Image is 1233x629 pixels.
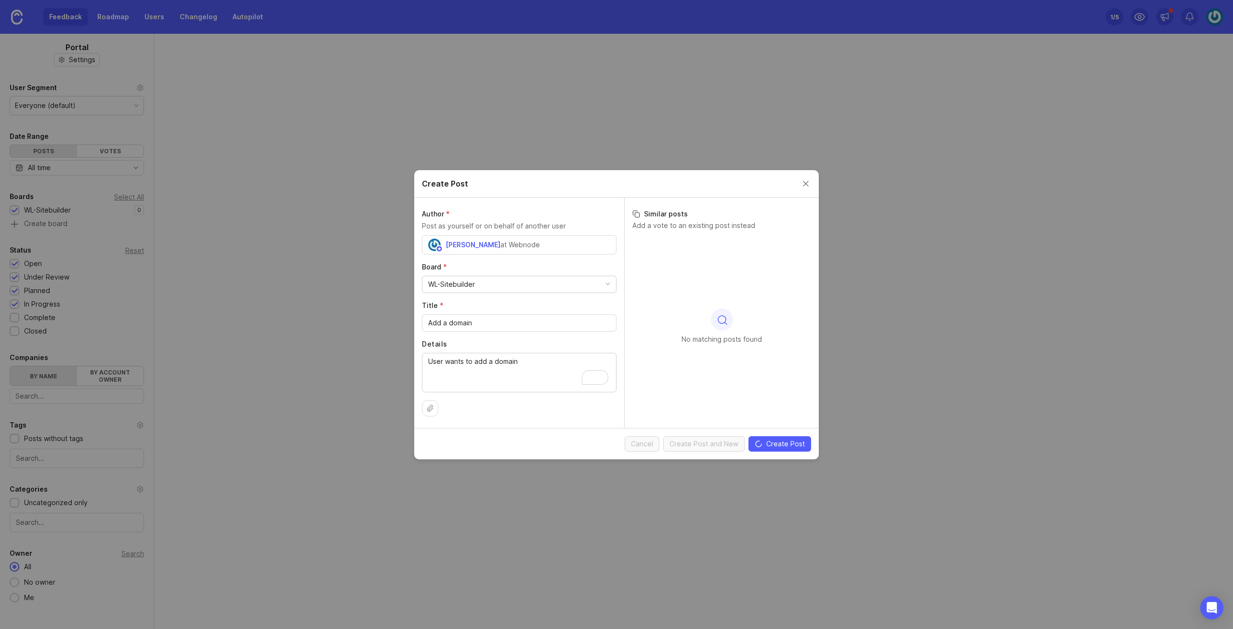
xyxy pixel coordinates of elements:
h3: Similar posts [632,209,811,219]
button: Close create post modal [800,178,811,189]
button: Create Post and New [663,436,745,452]
textarea: To enrich screen reader interactions, please activate Accessibility in Grammarly extension settings [428,356,610,388]
button: Cancel [625,436,659,452]
span: Author (required) [422,210,450,218]
p: No matching posts found [682,335,762,344]
span: Create Post and New [669,439,738,449]
button: Create Post [748,436,811,452]
label: Details [422,339,616,349]
span: [PERSON_NAME] [446,241,500,249]
span: Cancel [631,439,653,449]
p: Add a vote to an existing post instead [632,221,811,230]
span: Title (required) [422,301,444,309]
p: Post as yourself or on behalf of another user [422,221,616,231]
div: WL-Sitebuilder [428,279,475,290]
span: Board (required) [422,263,447,271]
span: Create Post [766,439,805,449]
h2: Create Post [422,178,468,189]
img: member badge [436,245,443,252]
input: Short, descriptive title [428,318,610,328]
img: Jakob Bäcklund [428,239,441,251]
div: at Webnode [500,240,540,250]
div: Open Intercom Messenger [1200,596,1223,619]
